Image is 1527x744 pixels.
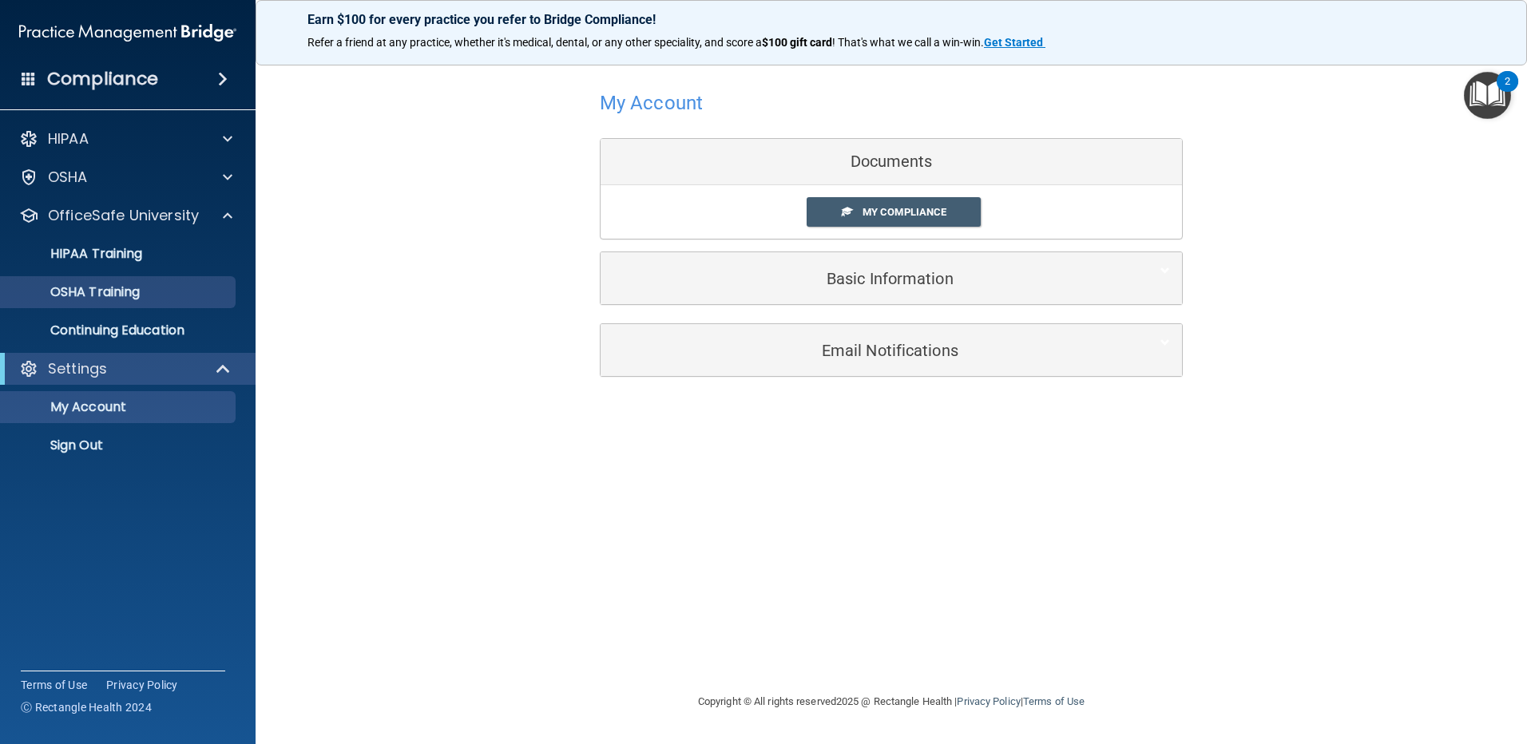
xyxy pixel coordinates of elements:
[10,284,140,300] p: OSHA Training
[613,260,1170,296] a: Basic Information
[984,36,1045,49] a: Get Started
[48,359,107,378] p: Settings
[10,399,228,415] p: My Account
[984,36,1043,49] strong: Get Started
[10,246,142,262] p: HIPAA Training
[47,68,158,90] h4: Compliance
[19,129,232,148] a: HIPAA
[10,323,228,338] p: Continuing Education
[21,699,152,715] span: Ⓒ Rectangle Health 2024
[48,129,89,148] p: HIPAA
[106,677,178,693] a: Privacy Policy
[1464,72,1511,119] button: Open Resource Center, 2 new notifications
[1023,695,1085,707] a: Terms of Use
[613,332,1170,368] a: Email Notifications
[19,168,232,187] a: OSHA
[613,270,1121,287] h5: Basic Information
[19,17,236,49] img: PMB logo
[48,168,88,187] p: OSHA
[10,437,228,453] p: Sign Out
[1505,81,1510,102] div: 2
[19,359,232,378] a: Settings
[307,12,1475,27] p: Earn $100 for every practice you refer to Bridge Compliance!
[19,206,232,225] a: OfficeSafe University
[957,695,1020,707] a: Privacy Policy
[307,36,762,49] span: Refer a friend at any practice, whether it's medical, dental, or any other speciality, and score a
[21,677,87,693] a: Terms of Use
[863,206,946,218] span: My Compliance
[600,676,1183,727] div: Copyright © All rights reserved 2025 @ Rectangle Health | |
[600,93,703,113] h4: My Account
[832,36,984,49] span: ! That's what we call a win-win.
[613,342,1121,359] h5: Email Notifications
[762,36,832,49] strong: $100 gift card
[601,139,1182,185] div: Documents
[48,206,199,225] p: OfficeSafe University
